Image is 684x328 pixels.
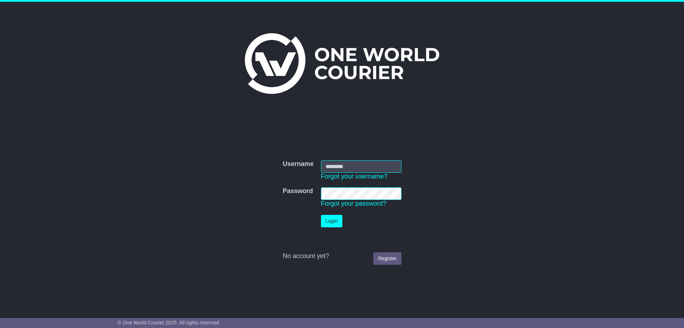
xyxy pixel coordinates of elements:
a: Forgot your username? [321,173,388,180]
button: Login [321,215,342,227]
img: One World [245,33,439,94]
span: © One World Courier 2025. All rights reserved. [118,320,221,326]
div: No account yet? [283,252,401,260]
label: Username [283,160,313,168]
label: Password [283,187,313,195]
a: Register [373,252,401,265]
a: Forgot your password? [321,200,387,207]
